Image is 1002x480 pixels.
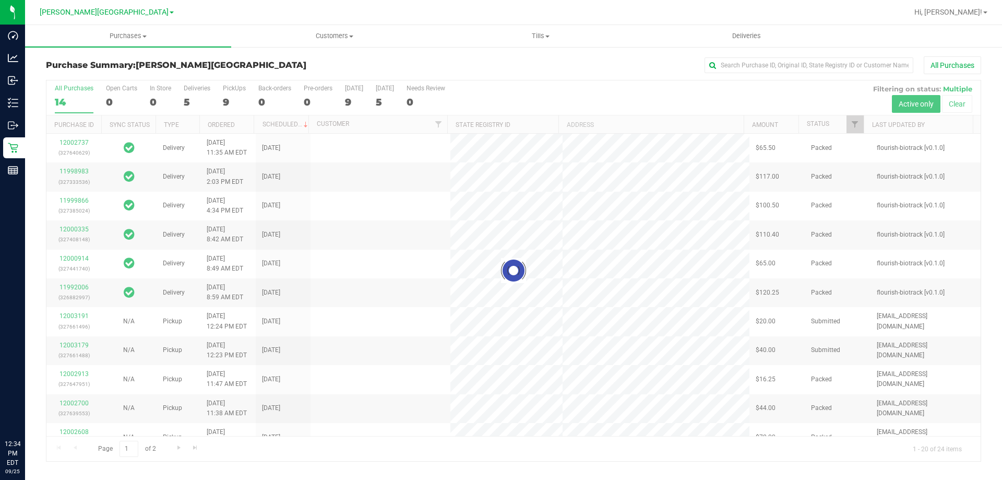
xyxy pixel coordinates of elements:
[924,56,981,74] button: All Purchases
[705,57,913,73] input: Search Purchase ID, Original ID, State Registry ID or Customer Name...
[46,61,357,70] h3: Purchase Summary:
[25,25,231,47] a: Purchases
[438,31,643,41] span: Tills
[718,31,775,41] span: Deliveries
[8,75,18,86] inline-svg: Inbound
[5,467,20,475] p: 09/25
[231,25,437,47] a: Customers
[232,31,437,41] span: Customers
[914,8,982,16] span: Hi, [PERSON_NAME]!
[10,396,42,428] iframe: Resource center
[8,53,18,63] inline-svg: Analytics
[8,120,18,131] inline-svg: Outbound
[8,165,18,175] inline-svg: Reports
[437,25,643,47] a: Tills
[136,60,306,70] span: [PERSON_NAME][GEOGRAPHIC_DATA]
[5,439,20,467] p: 12:34 PM EDT
[8,98,18,108] inline-svg: Inventory
[8,143,18,153] inline-svg: Retail
[8,30,18,41] inline-svg: Dashboard
[643,25,850,47] a: Deliveries
[25,31,231,41] span: Purchases
[40,8,169,17] span: [PERSON_NAME][GEOGRAPHIC_DATA]
[31,395,43,407] iframe: Resource center unread badge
